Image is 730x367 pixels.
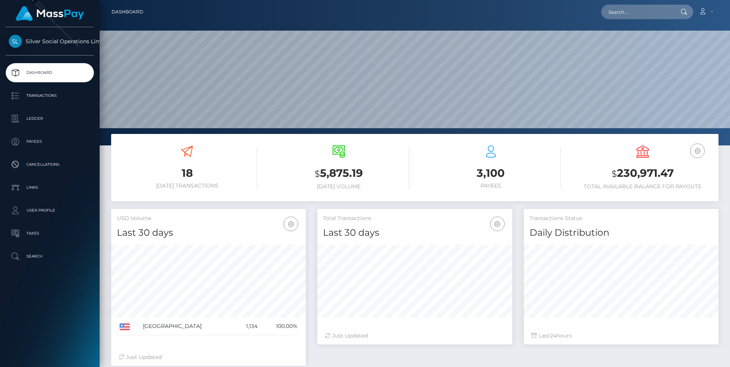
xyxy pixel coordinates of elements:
h6: Total Available Balance for Payouts [573,183,713,190]
span: 24 [550,332,556,339]
td: 1,134 [235,318,260,335]
p: Search [9,251,91,262]
p: User Profile [9,205,91,216]
h5: Transactions Status [530,215,713,222]
p: Cancellations [9,159,91,170]
h4: Last 30 days [323,226,506,240]
img: MassPay Logo [16,6,84,21]
span: Silver Social Operations Limited [6,38,94,45]
a: Payees [6,132,94,151]
div: Just Updated [325,332,504,340]
a: Ledger [6,109,94,128]
a: Cancellations [6,155,94,174]
a: Transactions [6,86,94,105]
div: Just Updated [119,353,298,361]
div: Last hours [532,332,711,340]
a: Links [6,178,94,197]
h3: 3,100 [421,166,561,181]
h6: [DATE] Transactions [117,183,257,189]
p: Links [9,182,91,193]
p: Dashboard [9,67,91,78]
p: Ledger [9,113,91,124]
h3: 18 [117,166,257,181]
p: Transactions [9,90,91,101]
h3: 230,971.47 [573,166,713,181]
a: Dashboard [112,4,143,20]
a: Search [6,247,94,266]
p: Payees [9,136,91,147]
h5: Total Transactions [323,215,506,222]
a: User Profile [6,201,94,220]
small: $ [315,168,320,179]
input: Search... [601,5,673,19]
img: Silver Social Operations Limited [9,35,22,48]
p: Taxes [9,228,91,239]
h3: 5,875.19 [269,166,409,181]
h5: USD Volume [117,215,300,222]
h6: [DATE] Volume [269,183,409,190]
img: US.png [120,323,130,330]
a: Dashboard [6,63,94,82]
a: Taxes [6,224,94,243]
td: [GEOGRAPHIC_DATA] [140,318,235,335]
td: 100.00% [260,318,300,335]
h4: Last 30 days [117,226,300,240]
h4: Daily Distribution [530,226,713,240]
h6: Payees [421,183,561,189]
small: $ [612,168,617,179]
